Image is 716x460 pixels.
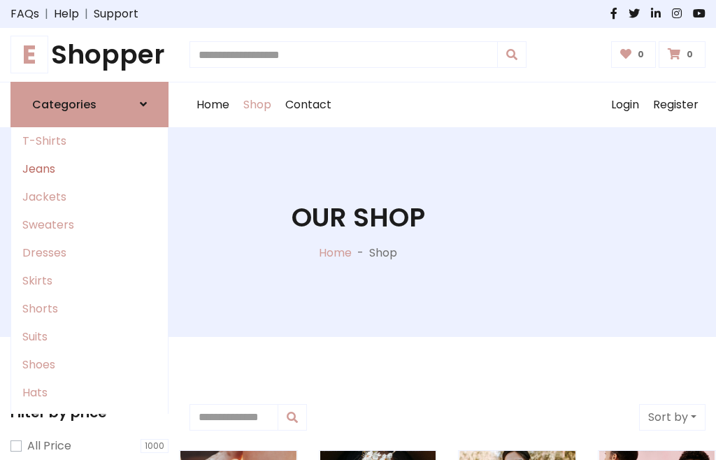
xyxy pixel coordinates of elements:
[319,245,352,261] a: Home
[646,82,706,127] a: Register
[683,48,696,61] span: 0
[10,82,169,127] a: Categories
[27,438,71,454] label: All Price
[11,351,168,379] a: Shoes
[39,6,54,22] span: |
[236,82,278,127] a: Shop
[659,41,706,68] a: 0
[94,6,138,22] a: Support
[54,6,79,22] a: Help
[10,404,169,421] h5: Filter by price
[369,245,397,261] p: Shop
[11,183,168,211] a: Jackets
[11,323,168,351] a: Suits
[292,202,425,233] h1: Our Shop
[11,379,168,407] a: Hats
[639,404,706,431] button: Sort by
[32,98,96,111] h6: Categories
[278,82,338,127] a: Contact
[611,41,657,68] a: 0
[352,245,369,261] p: -
[141,439,169,453] span: 1000
[11,267,168,295] a: Skirts
[11,127,168,155] a: T-Shirts
[604,82,646,127] a: Login
[10,39,169,71] a: EShopper
[10,36,48,73] span: E
[10,6,39,22] a: FAQs
[11,155,168,183] a: Jeans
[79,6,94,22] span: |
[11,211,168,239] a: Sweaters
[189,82,236,127] a: Home
[10,39,169,71] h1: Shopper
[634,48,647,61] span: 0
[11,295,168,323] a: Shorts
[11,239,168,267] a: Dresses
